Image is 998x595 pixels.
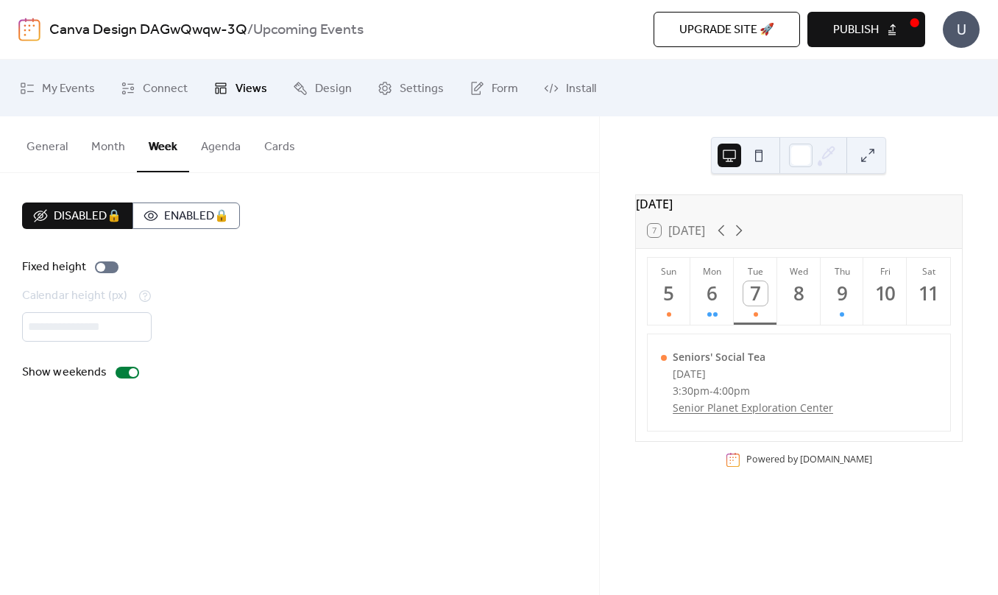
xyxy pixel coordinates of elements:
a: Form [459,66,529,110]
div: Thu [825,265,860,278]
div: Show weekends [22,364,107,381]
div: 5 [657,281,682,306]
div: 6 [701,281,725,306]
button: Thu9 [821,258,864,325]
a: [DOMAIN_NAME] [800,453,872,465]
a: Senior Planet Exploration Center [673,401,833,415]
img: logo [18,18,40,41]
b: Upcoming Events [253,16,364,44]
a: My Events [9,66,106,110]
span: Publish [833,21,879,39]
div: 10 [874,281,898,306]
span: Upgrade site 🚀 [679,21,774,39]
button: Cards [252,116,307,171]
div: Seniors' Social Tea [673,350,833,364]
div: Tue [738,265,773,278]
div: U [943,11,980,48]
div: [DATE] [673,367,833,381]
div: [DATE] [636,195,962,213]
a: Canva Design DAGwQwqw-3Q [49,16,247,44]
span: My Events [42,77,95,100]
div: Wed [782,265,816,278]
div: 9 [830,281,854,306]
button: Month [79,116,137,171]
a: Install [533,66,607,110]
span: Design [315,77,352,100]
a: Design [282,66,363,110]
div: 11 [916,281,941,306]
button: Wed8 [777,258,821,325]
span: 4:00pm [713,384,750,398]
b: / [247,16,253,44]
div: Fixed height [22,258,86,276]
div: Fri [868,265,902,278]
button: General [15,116,79,171]
button: Sat11 [907,258,950,325]
div: Mon [695,265,729,278]
span: Form [492,77,518,100]
button: Agenda [189,116,252,171]
button: Sun5 [648,258,691,325]
button: Fri10 [863,258,907,325]
div: Sat [911,265,946,278]
div: 8 [787,281,811,306]
span: Install [566,77,596,100]
span: Views [236,77,267,100]
a: Settings [367,66,455,110]
button: Mon6 [690,258,734,325]
button: Tue7 [734,258,777,325]
a: Views [202,66,278,110]
span: - [709,384,713,398]
a: Connect [110,66,199,110]
span: 3:30pm [673,384,709,398]
div: 7 [743,281,768,306]
span: Connect [143,77,188,100]
span: Settings [400,77,444,100]
button: Upgrade site 🚀 [654,12,800,47]
div: Sun [652,265,687,278]
button: Week [137,116,189,172]
button: Publish [807,12,925,47]
div: Powered by [746,453,872,465]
